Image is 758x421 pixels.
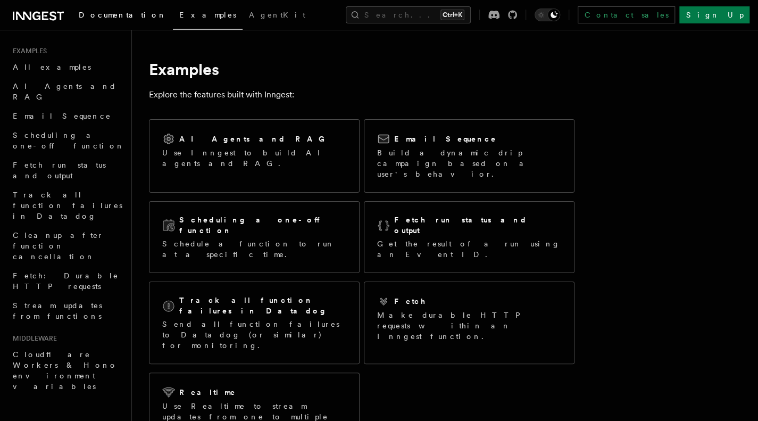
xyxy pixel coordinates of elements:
[162,147,346,169] p: Use Inngest to build AI agents and RAG.
[13,350,118,391] span: Cloudflare Workers & Hono environment variables
[13,63,91,71] span: All examples
[9,47,47,55] span: Examples
[13,231,104,261] span: Cleanup after function cancellation
[9,296,125,326] a: Stream updates from functions
[9,57,125,77] a: All examples
[13,82,116,101] span: AI Agents and RAG
[179,134,330,144] h2: AI Agents and RAG
[394,296,427,307] h2: Fetch
[9,266,125,296] a: Fetch: Durable HTTP requests
[179,11,236,19] span: Examples
[679,6,749,23] a: Sign Up
[179,387,236,398] h2: Realtime
[9,126,125,155] a: Scheduling a one-off function
[364,119,574,193] a: Email SequenceBuild a dynamic drip campaign based on a user's behavior.
[377,147,561,179] p: Build a dynamic drip campaign based on a user's behavior.
[364,282,574,364] a: FetchMake durable HTTP requests within an Inngest function.
[9,185,125,226] a: Track all function failures in Datadog
[364,201,574,273] a: Fetch run status and outputGet the result of a run using an Event ID.
[9,77,125,106] a: AI Agents and RAG
[9,334,57,343] span: Middleware
[394,214,561,236] h2: Fetch run status and output
[179,214,346,236] h2: Scheduling a one-off function
[179,295,346,316] h2: Track all function failures in Datadog
[9,226,125,266] a: Cleanup after function cancellation
[9,345,125,396] a: Cloudflare Workers & Hono environment variables
[149,119,360,193] a: AI Agents and RAGUse Inngest to build AI agents and RAG.
[162,319,346,351] p: Send all function failures to Datadog (or similar) for monitoring.
[72,3,173,29] a: Documentation
[149,87,574,102] p: Explore the features built with Inngest:
[535,9,560,21] button: Toggle dark mode
[394,134,497,144] h2: Email Sequence
[13,131,124,150] span: Scheduling a one-off function
[9,155,125,185] a: Fetch run status and output
[13,112,111,120] span: Email Sequence
[13,301,102,320] span: Stream updates from functions
[249,11,305,19] span: AgentKit
[578,6,675,23] a: Contact sales
[162,238,346,260] p: Schedule a function to run at a specific time.
[13,271,119,291] span: Fetch: Durable HTTP requests
[9,106,125,126] a: Email Sequence
[79,11,166,19] span: Documentation
[13,161,106,180] span: Fetch run status and output
[346,6,471,23] button: Search...Ctrl+K
[149,60,574,79] h1: Examples
[377,310,561,342] p: Make durable HTTP requests within an Inngest function.
[13,191,122,220] span: Track all function failures in Datadog
[149,201,360,273] a: Scheduling a one-off functionSchedule a function to run at a specific time.
[173,3,243,30] a: Examples
[243,3,312,29] a: AgentKit
[377,238,561,260] p: Get the result of a run using an Event ID.
[149,282,360,364] a: Track all function failures in DatadogSend all function failures to Datadog (or similar) for moni...
[440,10,464,20] kbd: Ctrl+K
